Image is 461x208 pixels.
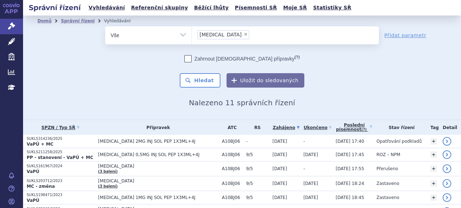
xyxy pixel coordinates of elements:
[376,181,399,186] span: Zastaveno
[129,3,190,13] a: Referenční skupiny
[37,18,52,23] a: Domů
[27,136,94,141] p: SUKLS314236/2025
[246,152,269,157] span: 9/5
[243,32,248,36] span: ×
[376,166,398,171] span: Přerušeno
[246,166,269,171] span: 9/5
[189,98,295,107] span: Nalezeno 11 správních řízení
[336,152,364,157] span: [DATE] 17:45
[86,3,127,13] a: Vyhledávání
[246,139,269,144] span: -
[222,166,242,171] span: A10BJ06
[376,195,399,200] span: Zastaveno
[430,151,437,158] a: +
[27,184,55,189] strong: MC - změna
[27,123,94,133] a: SPZN / Typ SŘ
[361,128,367,132] abbr: (?)
[272,181,287,186] span: [DATE]
[443,137,451,146] a: detail
[27,142,53,147] strong: VaPÚ + MC
[222,195,242,200] span: A10BJ06
[303,152,318,157] span: [DATE]
[94,120,218,135] th: Přípravek
[61,18,95,23] a: Správní řízení
[376,139,422,144] span: Opatřování podkladů
[303,123,332,133] a: Ukončeno
[27,169,39,174] strong: VaPÚ
[98,184,117,188] a: (3 balení)
[311,3,353,13] a: Statistiky SŘ
[192,3,231,13] a: Běžící lhůty
[443,193,451,202] a: detail
[430,165,437,172] a: +
[222,139,242,144] span: A10BJ06
[23,3,86,13] h2: Správní řízení
[184,55,300,62] label: Zahrnout [DEMOGRAPHIC_DATA] přípravky
[443,164,451,173] a: detail
[246,181,269,186] span: 9/5
[98,195,218,200] span: [MEDICAL_DATA] 1MG INJ SOL PEP 1X3ML+4J
[336,181,364,186] span: [DATE] 18:24
[376,152,400,157] span: ROZ – NPM
[272,152,287,157] span: [DATE]
[200,32,242,37] span: [MEDICAL_DATA]
[336,120,373,135] a: Poslednípísemnost(?)
[272,139,287,144] span: [DATE]
[98,152,218,157] span: [MEDICAL_DATA] 0,5MG INJ SOL PEP 1X3ML+4J
[373,120,427,135] th: Stav řízení
[27,178,94,183] p: SUKLS203712/2023
[303,181,318,186] span: [DATE]
[27,150,94,155] p: SUKLS211258/2025
[443,150,451,159] a: detail
[251,30,255,39] input: [MEDICAL_DATA]
[295,55,300,59] abbr: (?)
[430,138,437,145] a: +
[303,139,305,144] span: -
[98,169,117,173] a: (3 balení)
[180,73,220,88] button: Hledat
[104,16,140,26] li: Vyhledávání
[336,195,364,200] span: [DATE] 18:45
[272,195,287,200] span: [DATE]
[27,192,94,198] p: SUKLS198471/2023
[336,166,364,171] span: [DATE] 17:55
[384,32,426,39] a: Přidat parametr
[222,152,242,157] span: A10BJ06
[281,3,309,13] a: Moje SŘ
[272,166,287,171] span: [DATE]
[233,3,279,13] a: Písemnosti SŘ
[303,166,305,171] span: -
[303,195,318,200] span: [DATE]
[336,139,364,144] span: [DATE] 17:40
[246,195,269,200] span: 9/5
[27,155,93,160] strong: PP - stanovení - VaPÚ + MC
[98,139,218,144] span: [MEDICAL_DATA] 2MG INJ SOL PEP 1X3ML+4J
[430,194,437,201] a: +
[427,120,439,135] th: Tag
[443,179,451,188] a: detail
[430,180,437,187] a: +
[439,120,461,135] th: Detail
[27,198,39,203] strong: VaPÚ
[227,73,304,88] button: Uložit do sledovaných
[222,181,242,186] span: A10BJ06
[98,178,218,183] span: [MEDICAL_DATA]
[242,120,269,135] th: RS
[27,164,94,169] p: SUKLS161967/2024
[218,120,242,135] th: ATC
[272,123,300,133] a: Zahájeno
[98,164,218,169] span: [MEDICAL_DATA]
